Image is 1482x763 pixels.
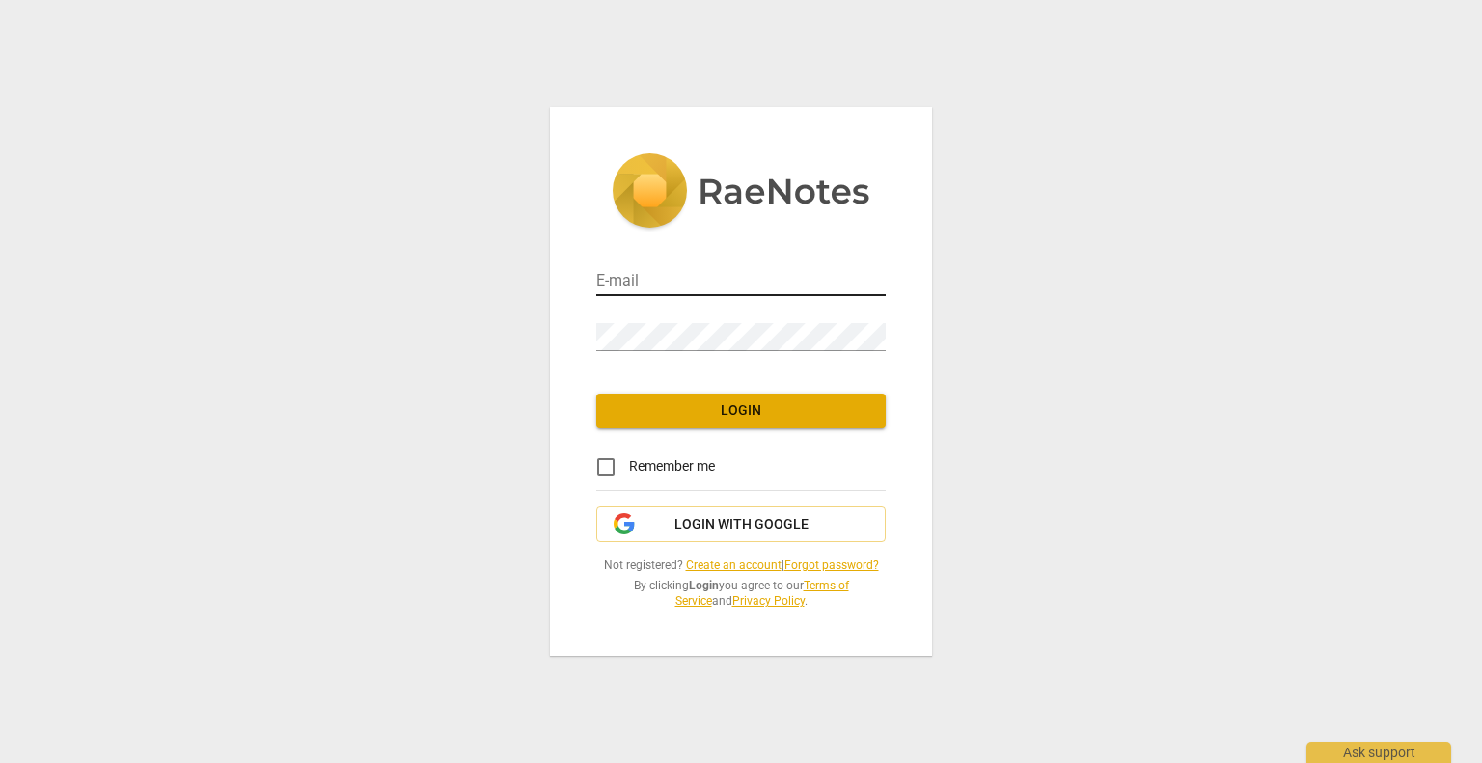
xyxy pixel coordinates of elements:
img: 5ac2273c67554f335776073100b6d88f.svg [612,153,870,232]
div: Ask support [1306,742,1451,763]
button: Login with Google [596,506,886,543]
a: Terms of Service [675,579,849,609]
span: Login [612,401,870,421]
span: Not registered? | [596,558,886,574]
span: Login with Google [674,515,809,534]
span: By clicking you agree to our and . [596,578,886,610]
button: Login [596,394,886,428]
a: Privacy Policy [732,594,805,608]
a: Forgot password? [784,559,879,572]
span: Remember me [629,456,715,477]
a: Create an account [686,559,782,572]
b: Login [689,579,719,592]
